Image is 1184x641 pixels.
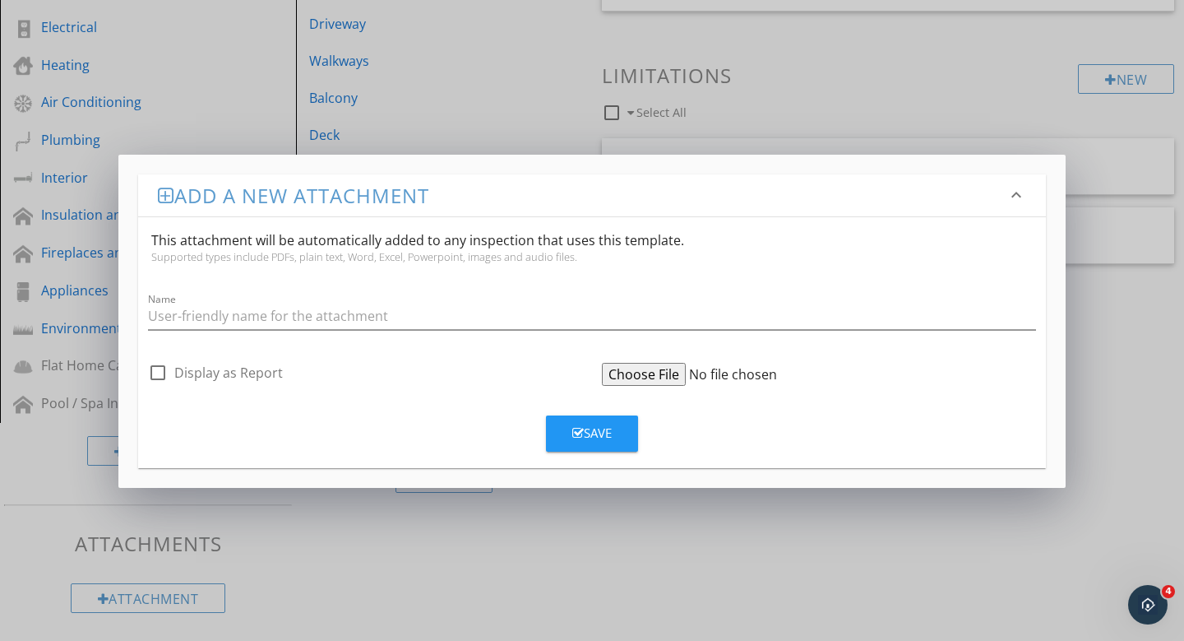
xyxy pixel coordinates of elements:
div: Supported types include PDFs, plain text, Word, Excel, Powerpoint, images and audio files. [151,250,1033,263]
iframe: Intercom live chat [1128,585,1168,625]
input: Name [148,303,1036,330]
i: keyboard_arrow_down [1006,185,1026,205]
button: Save [546,416,638,452]
h3: Add a new attachment [158,184,1006,207]
div: Save [572,424,612,443]
div: This attachment will be automatically added to any inspection that uses this template. [138,217,1046,276]
span: 4 [1162,585,1175,598]
label: Display as Report [174,365,283,381]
